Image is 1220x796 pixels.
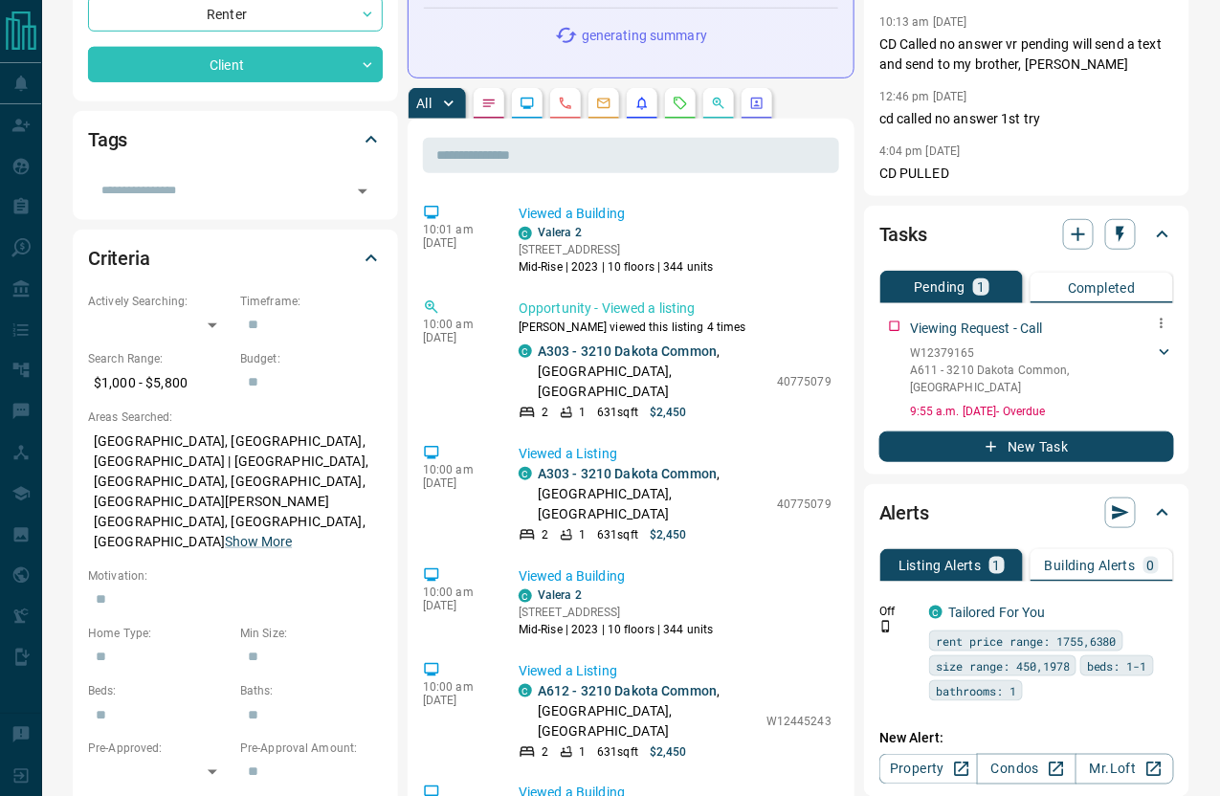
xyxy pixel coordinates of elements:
[519,566,832,586] p: Viewed a Building
[634,96,650,111] svg: Listing Alerts
[519,661,832,681] p: Viewed a Listing
[879,211,1174,257] div: Tasks
[597,404,638,421] p: 631 sqft
[88,625,231,642] p: Home Type:
[542,743,548,761] p: 2
[673,96,688,111] svg: Requests
[1068,281,1136,295] p: Completed
[879,497,929,528] h2: Alerts
[910,362,1155,396] p: A611 - 3210 Dakota Common , [GEOGRAPHIC_DATA]
[558,96,573,111] svg: Calls
[579,526,586,543] p: 1
[423,463,490,476] p: 10:00 am
[416,97,432,110] p: All
[88,367,231,399] p: $1,000 - $5,800
[240,350,383,367] p: Budget:
[519,684,532,697] div: condos.ca
[225,532,292,552] button: Show More
[936,681,1016,700] span: bathrooms: 1
[579,743,586,761] p: 1
[240,740,383,757] p: Pre-Approval Amount:
[538,343,717,359] a: A303 - 3210 Dakota Common
[898,559,982,572] p: Listing Alerts
[88,409,383,426] p: Areas Searched:
[240,682,383,699] p: Baths:
[538,226,582,239] a: Valera 2
[538,681,757,741] p: , [GEOGRAPHIC_DATA], [GEOGRAPHIC_DATA]
[88,243,150,274] h2: Criteria
[519,241,713,258] p: [STREET_ADDRESS]
[777,373,832,390] p: 40775079
[936,631,1117,651] span: rent price range: 1755,6380
[879,490,1174,536] div: Alerts
[879,90,967,103] p: 12:46 pm [DATE]
[423,331,490,344] p: [DATE]
[910,344,1155,362] p: W12379165
[910,341,1174,400] div: W12379165A611 - 3210 Dakota Common,[GEOGRAPHIC_DATA]
[650,404,687,421] p: $2,450
[538,683,717,698] a: A612 - 3210 Dakota Common
[88,117,383,163] div: Tags
[1045,559,1136,572] p: Building Alerts
[582,26,707,46] p: generating summary
[650,743,687,761] p: $2,450
[88,682,231,699] p: Beds:
[240,293,383,310] p: Timeframe:
[579,404,586,421] p: 1
[879,109,1174,129] p: cd called no answer 1st try
[596,96,611,111] svg: Emails
[519,319,832,336] p: [PERSON_NAME] viewed this listing 4 times
[519,621,713,638] p: Mid-Rise | 2023 | 10 floors | 344 units
[519,604,713,621] p: [STREET_ADDRESS]
[766,713,832,730] p: W12445243
[929,606,943,619] div: condos.ca
[993,559,1001,572] p: 1
[520,96,535,111] svg: Lead Browsing Activity
[423,223,490,236] p: 10:01 am
[879,144,961,158] p: 4:04 pm [DATE]
[88,293,231,310] p: Actively Searching:
[948,605,1046,620] a: Tailored For You
[423,694,490,707] p: [DATE]
[977,280,985,294] p: 1
[879,620,893,633] svg: Push Notification Only
[542,526,548,543] p: 2
[977,754,1076,785] a: Condos
[88,426,383,558] p: [GEOGRAPHIC_DATA], [GEOGRAPHIC_DATA], [GEOGRAPHIC_DATA] | [GEOGRAPHIC_DATA], [GEOGRAPHIC_DATA], [...
[650,526,687,543] p: $2,450
[910,319,1043,339] p: Viewing Request - Call
[519,204,832,224] p: Viewed a Building
[1087,656,1147,675] span: beds: 1-1
[88,740,231,757] p: Pre-Approved:
[538,342,767,402] p: , [GEOGRAPHIC_DATA], [GEOGRAPHIC_DATA]
[879,164,1174,184] p: CD PULLED
[423,476,490,490] p: [DATE]
[879,728,1174,748] p: New Alert:
[711,96,726,111] svg: Opportunities
[519,298,832,319] p: Opportunity - Viewed a listing
[879,603,918,620] p: Off
[914,280,965,294] p: Pending
[538,466,717,481] a: A303 - 3210 Dakota Common
[349,178,376,205] button: Open
[879,219,927,250] h2: Tasks
[1147,559,1155,572] p: 0
[519,344,532,358] div: condos.ca
[423,318,490,331] p: 10:00 am
[879,754,978,785] a: Property
[749,96,765,111] svg: Agent Actions
[88,567,383,585] p: Motivation:
[423,680,490,694] p: 10:00 am
[88,350,231,367] p: Search Range:
[423,586,490,599] p: 10:00 am
[519,258,713,276] p: Mid-Rise | 2023 | 10 floors | 344 units
[879,15,967,29] p: 10:13 am [DATE]
[542,404,548,421] p: 2
[519,444,832,464] p: Viewed a Listing
[597,526,638,543] p: 631 sqft
[597,743,638,761] p: 631 sqft
[423,599,490,612] p: [DATE]
[240,625,383,642] p: Min Size:
[88,235,383,281] div: Criteria
[423,236,490,250] p: [DATE]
